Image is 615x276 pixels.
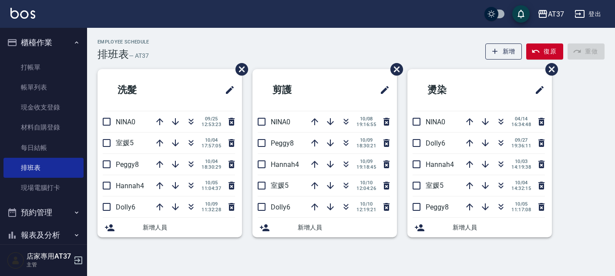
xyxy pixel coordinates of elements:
[426,181,444,190] span: 室媛5
[104,74,185,106] h2: 洗髮
[384,57,404,82] span: 刪除班表
[356,159,376,164] span: 10/09
[511,116,531,122] span: 04/14
[271,203,290,211] span: Dolly6
[356,116,376,122] span: 10/08
[356,180,376,186] span: 10/10
[511,122,531,127] span: 16:34:48
[97,218,242,237] div: 新增人員
[529,80,545,100] span: 修改班表的標題
[202,201,221,207] span: 10/09
[571,6,605,22] button: 登出
[116,182,144,190] span: Hannah4
[511,180,531,186] span: 10/04
[3,57,84,77] a: 打帳單
[271,139,294,147] span: Peggy8
[3,178,84,198] a: 現場電腦打卡
[426,203,449,211] span: Peggy8
[202,164,221,170] span: 18:30:29
[116,118,135,126] span: NINA0
[202,207,221,213] span: 11:32:28
[271,160,299,169] span: Hannah4
[129,51,149,60] h6: — AT37
[548,9,564,20] div: AT37
[356,137,376,143] span: 10/09
[116,139,134,147] span: 室媛5
[202,186,221,191] span: 11:04:37
[7,252,24,269] img: Person
[202,159,221,164] span: 10/04
[271,181,289,190] span: 室媛5
[3,224,84,246] button: 報表及分析
[27,261,71,269] p: 主管
[356,143,376,149] span: 18:30:21
[485,43,522,60] button: 新增
[511,137,531,143] span: 09/27
[97,39,149,45] h2: Employee Schedule
[3,97,84,117] a: 現金收支登錄
[426,118,445,126] span: NINA0
[414,74,494,106] h2: 燙染
[356,122,376,127] span: 19:16:55
[202,137,221,143] span: 10/04
[3,77,84,97] a: 帳單列表
[271,118,290,126] span: NINA0
[374,80,390,100] span: 修改班表的標題
[3,31,84,54] button: 櫃檯作業
[426,139,445,147] span: Dolly6
[539,57,559,82] span: 刪除班表
[298,223,390,232] span: 新增人員
[116,203,135,211] span: Dolly6
[526,43,563,60] button: 復原
[143,223,235,232] span: 新增人員
[356,186,376,191] span: 12:04:26
[3,201,84,224] button: 預約管理
[97,48,129,60] h3: 排班表
[3,138,84,158] a: 每日結帳
[219,80,235,100] span: 修改班表的標題
[534,5,568,23] button: AT37
[10,8,35,19] img: Logo
[407,218,552,237] div: 新增人員
[202,143,221,149] span: 17:57:05
[3,158,84,178] a: 排班表
[511,186,531,191] span: 14:32:15
[356,164,376,170] span: 19:18:45
[202,122,221,127] span: 12:53:23
[512,5,530,23] button: save
[511,159,531,164] span: 10/03
[511,207,531,213] span: 11:17:08
[252,218,397,237] div: 新增人員
[511,201,531,207] span: 10/05
[259,74,339,106] h2: 剪護
[116,160,139,169] span: Peggy8
[202,116,221,122] span: 09/25
[356,201,376,207] span: 10/10
[229,57,249,82] span: 刪除班表
[511,143,531,149] span: 19:36:11
[453,223,545,232] span: 新增人員
[511,164,531,170] span: 14:19:38
[202,180,221,186] span: 10/05
[426,160,454,169] span: Hannah4
[3,117,84,137] a: 材料自購登錄
[356,207,376,213] span: 12:19:21
[27,252,71,261] h5: 店家專用AT37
